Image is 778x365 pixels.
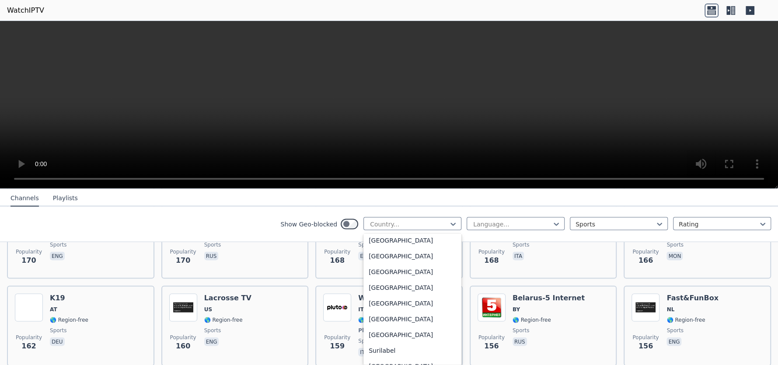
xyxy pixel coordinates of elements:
[358,251,373,260] p: eng
[363,279,461,295] div: [GEOGRAPHIC_DATA]
[666,327,683,334] span: sports
[478,334,505,341] span: Popularity
[50,251,65,260] p: eng
[363,342,461,358] div: Surilabel
[666,251,683,260] p: mon
[513,306,520,313] span: BY
[632,334,659,341] span: Popularity
[204,337,219,346] p: eng
[53,190,78,206] button: Playlists
[513,327,529,334] span: sports
[363,264,461,279] div: [GEOGRAPHIC_DATA]
[15,293,43,321] img: K19
[638,255,653,265] span: 166
[513,316,551,323] span: 🌎 Region-free
[7,5,44,16] a: WatchIPTV
[176,341,190,351] span: 160
[204,327,221,334] span: sports
[324,248,350,255] span: Popularity
[358,348,370,356] p: ita
[324,334,350,341] span: Popularity
[638,341,653,351] span: 156
[50,241,66,248] span: sports
[363,311,461,327] div: [GEOGRAPHIC_DATA]
[358,306,364,313] span: IT
[50,316,88,323] span: 🌎 Region-free
[363,295,461,311] div: [GEOGRAPHIC_DATA]
[358,316,397,323] span: 🌎 Region-free
[632,248,659,255] span: Popularity
[169,293,197,321] img: Lacrosse TV
[204,241,221,248] span: sports
[170,248,196,255] span: Popularity
[513,293,585,302] h6: Belarus-5 Internet
[16,334,42,341] span: Popularity
[363,327,461,342] div: [GEOGRAPHIC_DATA]
[358,327,383,334] span: Pluto TV
[204,306,212,313] span: US
[666,316,705,323] span: 🌎 Region-free
[50,337,65,346] p: deu
[363,232,461,248] div: [GEOGRAPHIC_DATA]
[50,306,57,313] span: AT
[484,341,499,351] span: 156
[484,255,499,265] span: 168
[280,219,337,228] label: Show Geo-blocked
[204,293,251,302] h6: Lacrosse TV
[50,293,88,302] h6: K19
[478,293,506,321] img: Belarus-5 Internet
[513,241,529,248] span: sports
[363,248,461,264] div: [GEOGRAPHIC_DATA]
[358,241,375,248] span: sports
[666,241,683,248] span: sports
[323,293,351,321] img: World Poker Tour
[170,334,196,341] span: Popularity
[358,293,426,302] h6: World Poker Tour
[10,190,39,206] button: Channels
[204,316,243,323] span: 🌎 Region-free
[631,293,659,321] img: Fast&FunBox
[50,327,66,334] span: sports
[21,255,36,265] span: 170
[21,341,36,351] span: 162
[666,337,681,346] p: eng
[358,337,375,344] span: sports
[666,306,674,313] span: NL
[513,251,524,260] p: ita
[176,255,190,265] span: 170
[478,248,505,255] span: Popularity
[16,248,42,255] span: Popularity
[513,337,527,346] p: rus
[330,255,344,265] span: 168
[204,251,219,260] p: rus
[330,341,344,351] span: 159
[666,293,718,302] h6: Fast&FunBox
